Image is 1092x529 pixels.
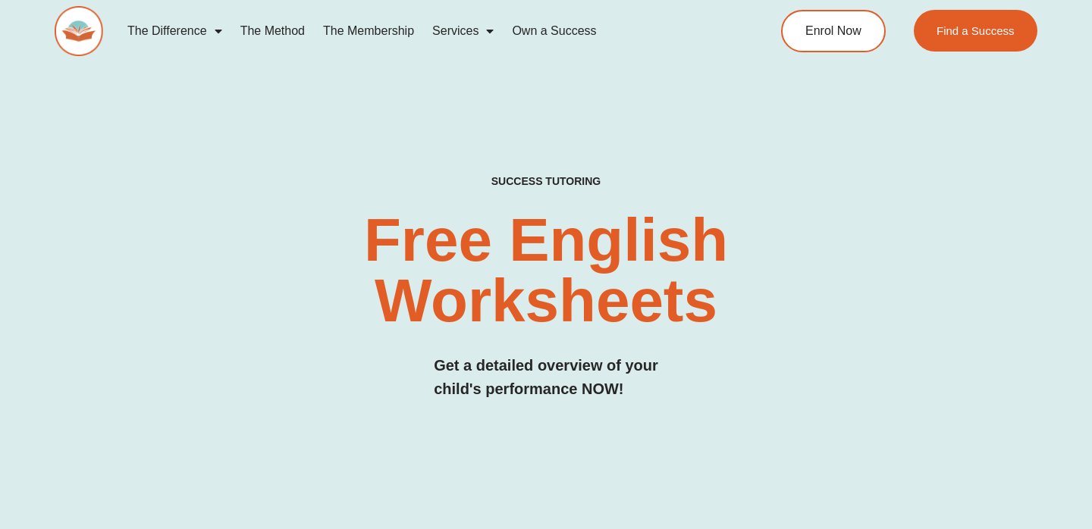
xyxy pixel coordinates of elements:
a: The Difference [118,14,231,49]
a: The Method [231,14,314,49]
h4: SUCCESS TUTORING​ [400,175,692,188]
a: Own a Success [503,14,605,49]
a: The Membership [314,14,423,49]
nav: Menu [118,14,725,49]
a: Enrol Now [781,10,886,52]
a: Services [423,14,503,49]
h3: Get a detailed overview of your child's performance NOW! [434,354,658,401]
span: Enrol Now [805,25,861,37]
h2: Free English Worksheets​ [221,210,870,331]
span: Find a Success [937,25,1015,36]
a: Find a Success [914,10,1037,52]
